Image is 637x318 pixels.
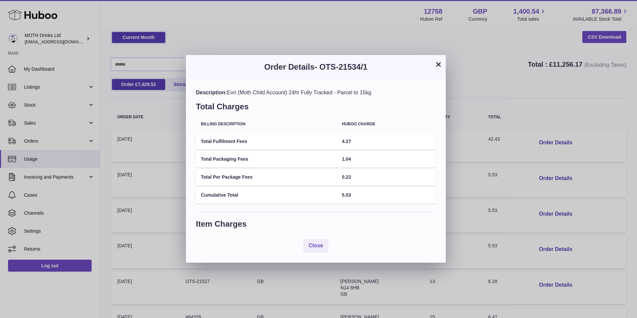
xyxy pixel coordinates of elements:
button: Close [303,239,328,253]
span: 5.53 [342,192,351,198]
h3: Total Charges [196,101,436,115]
h3: Item Charges [196,219,436,233]
button: × [434,60,442,68]
th: Billing Description [196,117,337,131]
td: Cumulative Total [196,187,337,203]
span: 0.22 [342,174,351,180]
th: Huboo charge [337,117,436,131]
div: Evri (Moth Child Account) 24hr Fully Tracked - Parcel to 15kg [196,89,436,96]
td: Total Per Package Fees [196,169,337,185]
td: Total Packaging Fees [196,151,337,167]
span: Close [309,243,323,248]
span: Description: [196,90,227,95]
h3: Order Details [196,62,436,72]
td: Total Fulfilment Fees [196,133,337,150]
span: - OTS-21534/1 [315,62,367,71]
span: 1.04 [342,156,351,162]
span: 4.27 [342,139,351,144]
